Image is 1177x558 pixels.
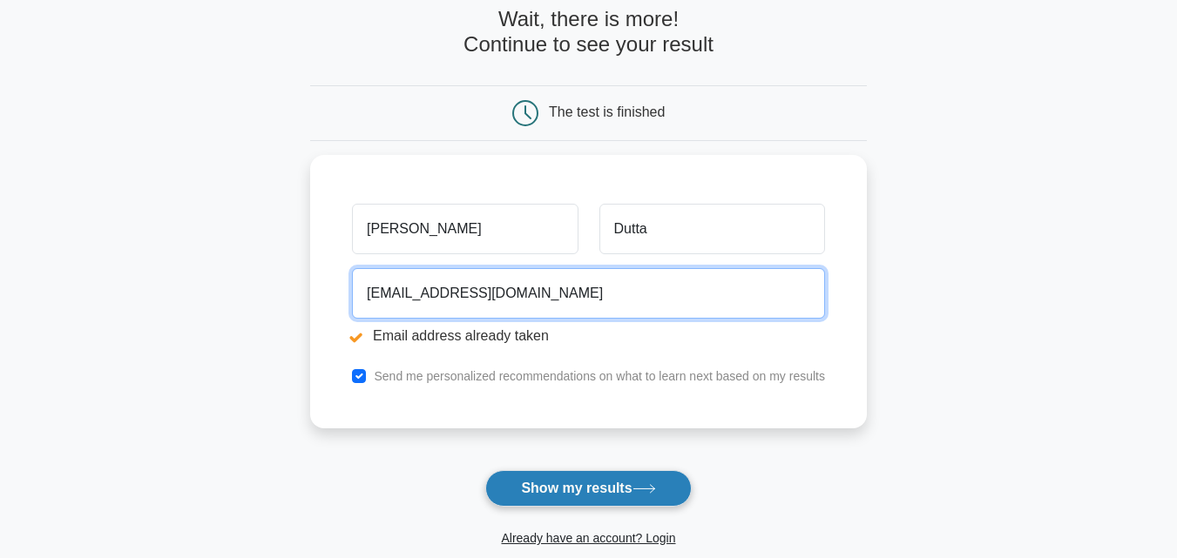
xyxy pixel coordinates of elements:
input: First name [352,204,578,254]
label: Send me personalized recommendations on what to learn next based on my results [374,369,825,383]
h4: Wait, there is more! Continue to see your result [310,7,867,57]
a: Already have an account? Login [501,531,675,545]
input: Last name [599,204,825,254]
div: The test is finished [549,104,665,119]
input: Email [352,268,825,319]
li: Email address already taken [352,326,825,346]
button: Show my results [485,470,691,507]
